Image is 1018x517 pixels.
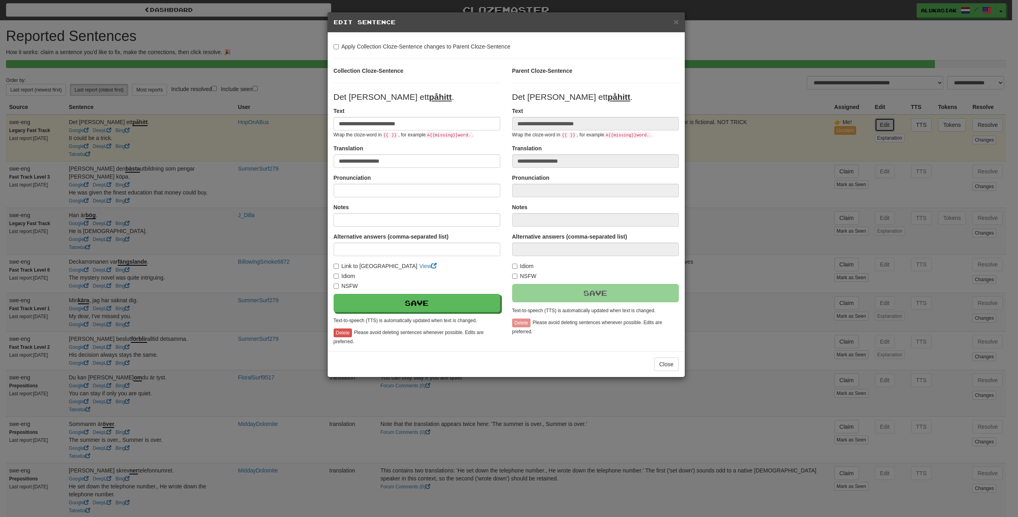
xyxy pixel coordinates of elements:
u: påhitt [429,92,452,101]
small: Please avoid deleting sentences whenever possible. Edits are preferred. [512,320,662,334]
input: NSFW [512,274,517,279]
small: Wrap the cloze-word in , for example . [334,132,474,138]
small: Wrap the cloze-word in , for example . [512,132,652,138]
input: NSFW [334,284,339,289]
code: A {{ missing }} word. [425,132,472,138]
span: Det [PERSON_NAME] ett . [512,92,633,101]
u: påhitt [608,92,630,101]
button: Close [674,17,678,26]
code: {{ [560,132,569,138]
label: Text [512,107,523,115]
input: Idiom [334,274,339,279]
a: View [419,263,437,269]
label: Idiom [512,262,534,270]
label: Alternative answers (comma-separated list) [334,233,449,241]
span: × [674,17,678,26]
code: A {{ missing }} word. [604,132,651,138]
button: Delete [334,328,352,337]
button: Close [654,358,679,371]
label: Idiom [334,272,355,280]
code: {{ [382,132,390,138]
button: Delete [512,319,531,327]
label: Text [334,107,345,115]
input: Link to [GEOGRAPHIC_DATA] [334,264,339,269]
label: Alternative answers (comma-separated list) [512,233,627,241]
strong: Parent Cloze-Sentence [512,68,573,74]
small: Text-to-speech (TTS) is automatically updated when text is changed. [334,318,477,323]
label: Pronunciation [512,174,550,182]
span: Det [PERSON_NAME] ett . [334,92,454,101]
label: Pronunciation [334,174,371,182]
button: Save [334,294,500,312]
input: Idiom [512,264,517,269]
label: Link to [GEOGRAPHIC_DATA] [334,262,418,270]
input: Apply Collection Cloze-Sentence changes to Parent Cloze-Sentence [334,44,339,49]
button: Save [512,284,679,302]
code: }} [569,132,577,138]
label: Translation [334,144,363,152]
strong: Collection Cloze-Sentence [334,68,404,74]
label: Apply Collection Cloze-Sentence changes to Parent Cloze-Sentence [334,43,511,51]
small: Please avoid deleting sentences whenever possible. Edits are preferred. [334,330,484,344]
label: Notes [512,203,528,211]
label: NSFW [512,272,536,280]
small: Text-to-speech (TTS) is automatically updated when text is changed. [512,308,656,313]
label: Notes [334,203,349,211]
label: NSFW [334,282,358,290]
label: Translation [512,144,542,152]
code: }} [390,132,398,138]
h5: Edit Sentence [334,18,679,26]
